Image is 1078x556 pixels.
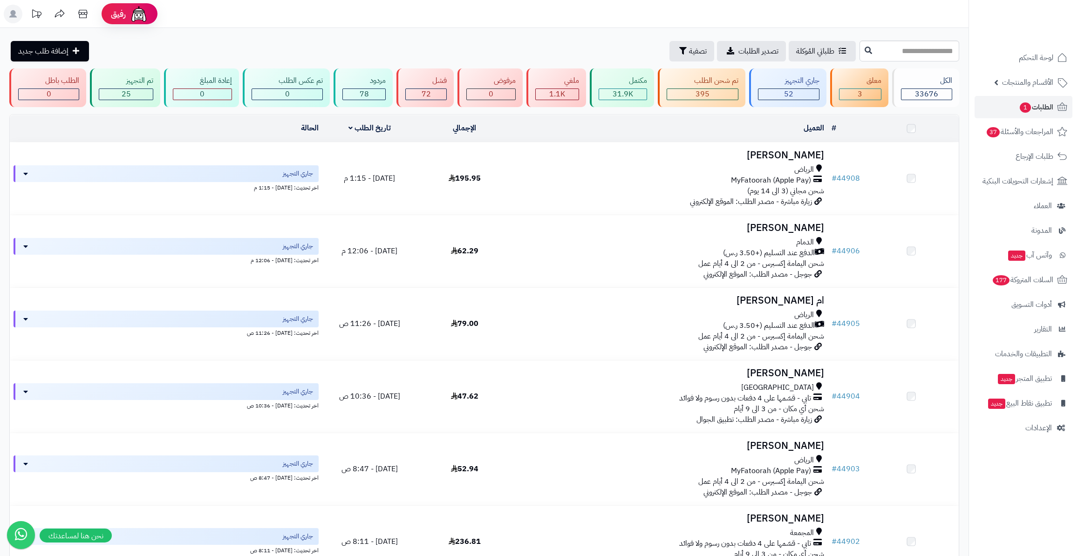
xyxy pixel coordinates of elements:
span: [DATE] - 10:36 ص [339,391,400,402]
span: 0 [200,88,205,100]
span: 195.95 [449,173,481,184]
div: 52 [758,89,819,100]
span: الرياض [794,164,814,175]
span: جاري التجهيز [283,242,313,251]
span: جاري التجهيز [283,169,313,178]
a: #44906 [832,245,860,257]
a: العميل [804,122,824,134]
a: الطلبات1 [975,96,1072,118]
span: 47.62 [451,391,478,402]
div: اخر تحديث: [DATE] - 12:06 م [14,255,319,264]
div: 72 [406,89,446,100]
span: 62.29 [451,245,478,257]
span: المدونة [1031,224,1052,237]
img: logo-2.png [1015,23,1069,42]
div: مردود [342,75,385,86]
span: تطبيق نقاط البيع [987,397,1052,410]
span: زيارة مباشرة - مصدر الطلب: تطبيق الجوال [696,414,812,425]
span: المراجعات والأسئلة [986,125,1053,138]
span: 0 [489,88,493,100]
a: العملاء [975,195,1072,217]
a: تاريخ الطلب [348,122,391,134]
span: التطبيقات والخدمات [995,347,1052,360]
span: [DATE] - 8:47 ص [341,463,398,475]
a: مرفوض 0 [456,68,524,107]
span: 72 [422,88,431,100]
span: جديد [988,399,1005,409]
span: جوجل - مصدر الطلب: الموقع الإلكتروني [703,269,812,280]
span: 37 [987,127,1000,137]
a: المراجعات والأسئلة37 [975,121,1072,143]
a: معلق 3 [828,68,890,107]
a: الإجمالي [453,122,476,134]
div: 25 [99,89,152,100]
div: اخر تحديث: [DATE] - 8:11 ص [14,545,319,555]
span: 31.9K [613,88,633,100]
span: شحن مجاني (3 الى 14 يوم) [747,185,824,197]
div: اخر تحديث: [DATE] - 10:36 ص [14,400,319,410]
div: 0 [173,89,232,100]
div: الكل [901,75,952,86]
a: الإعدادات [975,417,1072,439]
span: العملاء [1034,199,1052,212]
a: #44903 [832,463,860,475]
a: تم شحن الطلب 395 [656,68,747,107]
span: أدوات التسويق [1011,298,1052,311]
span: رفيق [111,8,126,20]
span: # [832,391,837,402]
a: #44904 [832,391,860,402]
div: إعادة المبلغ [173,75,232,86]
span: زيارة مباشرة - مصدر الطلب: الموقع الإلكتروني [690,196,812,207]
span: الإعدادات [1025,421,1052,434]
span: جديد [1008,251,1025,261]
div: 0 [19,89,79,100]
span: [DATE] - 11:26 ص [339,318,400,329]
div: 3 [839,89,880,100]
div: فشل [405,75,447,86]
span: الرياض [794,455,814,466]
a: إضافة طلب جديد [11,41,89,61]
span: MyFatoorah (Apple Pay) [731,175,811,186]
a: تم عكس الطلب 0 [241,68,332,107]
a: مكتمل 31.9K [588,68,656,107]
a: تطبيق المتجرجديد [975,367,1072,390]
div: اخر تحديث: [DATE] - 8:47 ص [14,472,319,482]
span: شحن اليمامة إكسبرس - من 2 الى 4 أيام عمل [698,476,824,487]
span: الرياض [794,310,814,320]
div: مرفوض [466,75,515,86]
a: تحديثات المنصة [25,5,48,26]
div: تم شحن الطلب [667,75,738,86]
span: جوجل - مصدر الطلب: الموقع الإلكتروني [703,341,812,353]
div: 0 [252,89,322,100]
span: طلباتي المُوكلة [796,46,834,57]
div: الطلب باطل [18,75,79,86]
span: [DATE] - 12:06 م [341,245,397,257]
a: تم التجهيز 25 [88,68,162,107]
span: إشعارات التحويلات البنكية [982,175,1053,188]
span: 52 [784,88,793,100]
a: لوحة التحكم [975,47,1072,69]
h3: ام [PERSON_NAME] [516,295,824,306]
span: # [832,463,837,475]
div: 395 [667,89,737,100]
a: #44908 [832,173,860,184]
a: #44902 [832,536,860,547]
span: تصفية [689,46,707,57]
span: 52.94 [451,463,478,475]
span: 79.00 [451,318,478,329]
div: 0 [467,89,515,100]
a: المدونة [975,219,1072,242]
a: #44905 [832,318,860,329]
a: إشعارات التحويلات البنكية [975,170,1072,192]
div: 1111 [536,89,579,100]
span: MyFatoorah (Apple Pay) [731,466,811,476]
span: لوحة التحكم [1019,51,1053,64]
img: ai-face.png [130,5,148,23]
a: الطلب باطل 0 [7,68,88,107]
div: تم عكس الطلب [252,75,323,86]
span: تصدير الطلبات [738,46,778,57]
span: 0 [285,88,290,100]
span: # [832,318,837,329]
h3: [PERSON_NAME] [516,223,824,233]
div: اخر تحديث: [DATE] - 11:26 ص [14,327,319,337]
